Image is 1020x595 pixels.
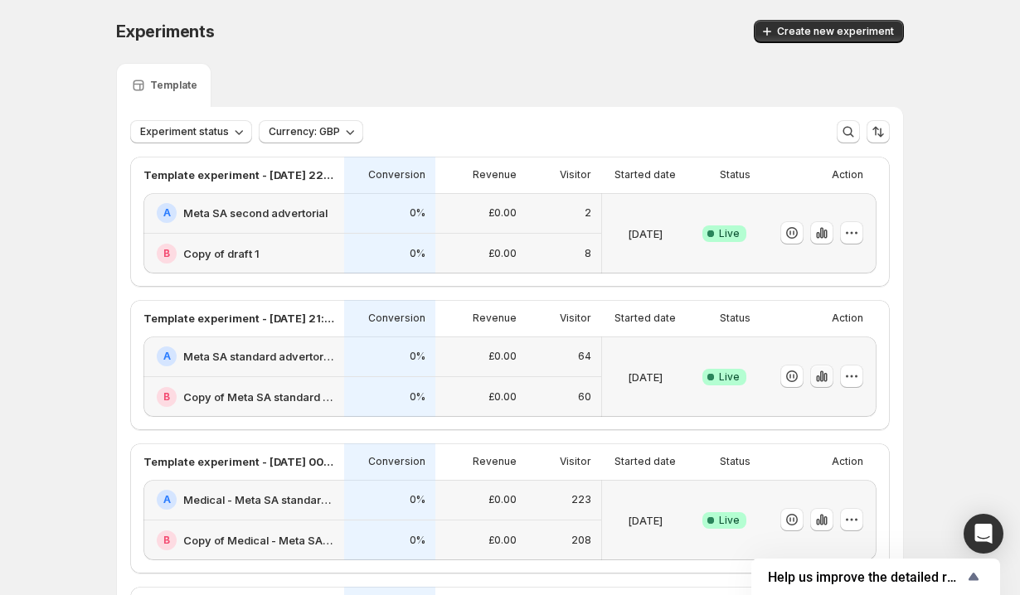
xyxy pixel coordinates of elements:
p: Revenue [473,455,517,468]
p: Template [150,79,197,92]
p: Visitor [560,312,591,325]
p: Revenue [473,168,517,181]
h2: Meta SA standard advertorial [183,348,334,365]
p: Started date [614,312,676,325]
span: Create new experiment [777,25,894,38]
p: Revenue [473,312,517,325]
h2: Copy of Meta SA standard advertorial [183,389,334,405]
p: £0.00 [488,390,517,404]
p: Status [720,455,750,468]
p: Conversion [368,168,425,181]
p: Status [720,168,750,181]
h2: Medical - Meta SA standard advertorial [183,491,334,508]
p: 60 [578,390,591,404]
p: 208 [571,534,591,547]
p: Action [832,312,863,325]
p: 8 [585,247,591,260]
h2: A [163,350,171,363]
p: Started date [614,455,676,468]
p: 0% [410,534,425,547]
p: 2 [585,206,591,220]
button: Currency: GBP [259,120,363,143]
p: 64 [578,350,591,363]
p: 0% [410,206,425,220]
p: £0.00 [488,493,517,506]
p: 223 [571,493,591,506]
p: 0% [410,247,425,260]
h2: A [163,206,171,220]
h2: A [163,493,171,506]
span: Experiment status [140,125,229,138]
span: Live [719,514,740,527]
p: 0% [410,493,425,506]
p: Visitor [560,455,591,468]
h2: Copy of Medical - Meta SA standard advertorial [183,532,334,549]
p: Conversion [368,455,425,468]
p: [DATE] [628,225,663,242]
p: Template experiment - [DATE] 00:28:17 [143,453,334,470]
h2: Meta SA second advertorial [183,205,328,221]
span: Currency: GBP [269,125,340,138]
button: Experiment status [130,120,252,143]
span: Live [719,370,740,384]
p: 0% [410,350,425,363]
div: Open Intercom Messenger [964,514,1003,554]
h2: B [163,534,170,547]
h2: B [163,247,170,260]
p: Status [720,312,750,325]
p: Started date [614,168,676,181]
h2: B [163,390,170,404]
p: Template experiment - [DATE] 21:14:06 [143,310,334,327]
span: Experiments [116,22,215,41]
p: Action [832,168,863,181]
button: Show survey - Help us improve the detailed report for A/B campaigns [768,567,984,587]
p: 0% [410,390,425,404]
p: [DATE] [628,369,663,385]
p: Visitor [560,168,591,181]
p: [DATE] [628,512,663,529]
p: Action [832,455,863,468]
span: Live [719,227,740,240]
button: Create new experiment [754,20,904,43]
p: Template experiment - [DATE] 22:42:01 [143,167,334,183]
p: Conversion [368,312,425,325]
span: Help us improve the detailed report for A/B campaigns [768,569,964,585]
h2: Copy of draft 1 [183,245,260,262]
button: Sort the results [867,120,890,143]
p: £0.00 [488,247,517,260]
p: £0.00 [488,534,517,547]
p: £0.00 [488,350,517,363]
p: £0.00 [488,206,517,220]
